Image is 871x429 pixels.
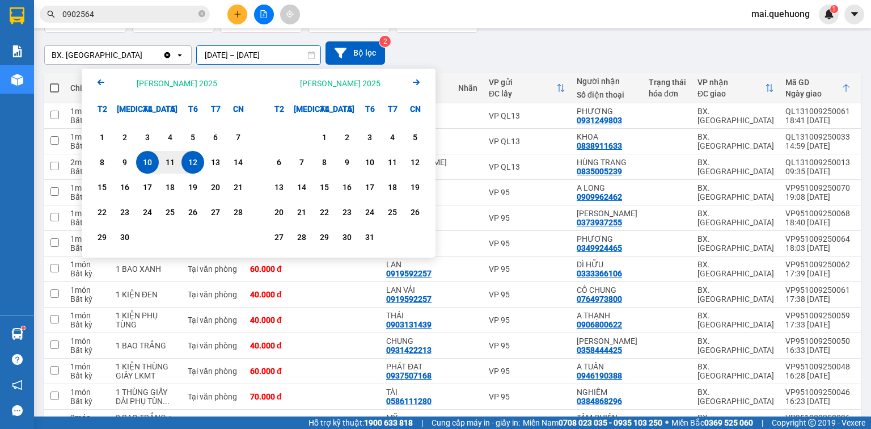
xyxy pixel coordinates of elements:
[407,180,423,194] div: 19
[386,269,432,278] div: 0919592257
[70,158,104,167] div: 2 món
[198,10,205,17] span: close-circle
[70,320,104,329] div: Bất kỳ
[577,132,637,141] div: KHOA
[94,131,110,144] div: 1
[70,362,104,371] div: 1 món
[336,201,358,224] div: Choose Thứ Năm, tháng 10 23 2025. It's available.
[381,176,404,199] div: Choose Thứ Bảy, tháng 10 18 2025. It's available.
[386,362,447,371] div: PHÁT ĐẠT
[384,205,400,219] div: 25
[785,234,851,243] div: VP951009250064
[577,116,622,125] div: 0931249803
[489,239,565,248] div: VP 95
[70,209,104,218] div: 1 món
[250,367,307,376] div: 60.000 đ
[10,7,24,24] img: logo-vxr
[139,155,155,169] div: 10
[286,10,294,18] span: aim
[577,243,622,253] div: 0349924465
[386,260,447,269] div: LAN
[697,132,774,150] div: BX. [GEOGRAPHIC_DATA]
[785,320,851,329] div: 17:33 [DATE]
[185,155,201,169] div: 12
[742,7,819,21] span: mai.quehuong
[159,201,181,224] div: Choose Thứ Năm, tháng 09 25 2025. It's available.
[113,98,136,120] div: [MEDICAL_DATA]
[785,337,851,346] div: VP951009250050
[227,5,247,24] button: plus
[188,367,239,376] div: Tại văn phòng
[271,180,287,194] div: 13
[577,346,622,355] div: 0358444425
[358,98,381,120] div: T6
[386,285,447,295] div: LAN VẢI
[362,230,378,244] div: 31
[159,98,181,120] div: T5
[577,269,622,278] div: 0333366106
[185,180,201,194] div: 19
[577,320,622,329] div: 0906800622
[697,285,774,304] div: BX. [GEOGRAPHIC_DATA]
[62,8,196,20] input: Tìm tên, số ĐT hoặc mã đơn
[227,151,250,174] div: Choose Chủ Nhật, tháng 09 14 2025. It's available.
[489,78,556,87] div: VP gửi
[294,230,310,244] div: 28
[404,176,426,199] div: Choose Chủ Nhật, tháng 10 19 2025. It's available.
[260,10,268,18] span: file-add
[70,346,104,355] div: Bất kỳ
[489,188,565,197] div: VP 95
[230,180,246,194] div: 21
[358,126,381,149] div: Choose Thứ Sáu, tháng 10 3 2025. It's available.
[162,155,178,169] div: 11
[697,89,765,98] div: ĐC giao
[336,226,358,249] div: Choose Thứ Năm, tháng 10 30 2025. It's available.
[785,260,851,269] div: VP951009250062
[73,16,109,109] b: Biên nhận gởi hàng hóa
[336,151,358,174] div: Choose Thứ Năm, tháng 10 9 2025. It's available.
[407,155,423,169] div: 12
[483,73,571,103] th: Toggle SortBy
[11,74,23,86] img: warehouse-icon
[381,151,404,174] div: Choose Thứ Bảy, tháng 10 11 2025. It's available.
[384,180,400,194] div: 18
[52,49,142,61] div: BX. [GEOGRAPHIC_DATA]
[386,320,432,329] div: 0903131439
[117,205,133,219] div: 23
[70,218,104,227] div: Bất kỳ
[116,290,176,299] div: 1 KIỆN ĐEN
[785,218,851,227] div: 18:40 [DATE]
[489,162,565,171] div: VP QL13
[577,234,637,243] div: PHƯƠNG
[268,98,290,120] div: T2
[70,107,104,116] div: 1 món
[113,176,136,199] div: Choose Thứ Ba, tháng 09 16 2025. It's available.
[227,176,250,199] div: Choose Chủ Nhật, tháng 09 21 2025. It's available.
[70,183,104,192] div: 1 món
[384,131,400,144] div: 4
[313,226,336,249] div: Choose Thứ Tư, tháng 10 29 2025. It's available.
[785,89,842,98] div: Ngày giao
[162,131,178,144] div: 4
[230,131,246,144] div: 7
[250,341,307,350] div: 40.000 đ
[70,192,104,201] div: Bất kỳ
[185,205,201,219] div: 26
[577,285,637,295] div: CÔ CHUNG
[697,78,765,87] div: VP nhận
[458,83,477,92] div: Nhãn
[824,9,834,19] img: icon-new-feature
[208,205,223,219] div: 27
[697,209,774,227] div: BX. [GEOGRAPHIC_DATA]
[181,201,204,224] div: Choose Thứ Sáu, tháng 09 26 2025. It's available.
[163,51,172,60] svg: Clear value
[407,205,423,219] div: 26
[113,151,136,174] div: Choose Thứ Ba, tháng 09 9 2025. It's available.
[91,226,113,249] div: Choose Thứ Hai, tháng 09 29 2025. It's available.
[268,201,290,224] div: Choose Thứ Hai, tháng 10 20 2025. It's available.
[381,201,404,224] div: Choose Thứ Bảy, tháng 10 25 2025. It's available.
[489,89,556,98] div: ĐC lấy
[313,151,336,174] div: Choose Thứ Tư, tháng 10 8 2025. It's available.
[785,209,851,218] div: VP951009250068
[91,151,113,174] div: Choose Thứ Hai, tháng 09 8 2025. It's available.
